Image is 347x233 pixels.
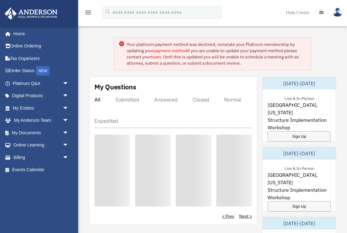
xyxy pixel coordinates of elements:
a: Online Ordering [4,40,78,52]
span: arrow_drop_down [63,102,75,115]
a: Next > [239,213,252,219]
a: Events Calendar [4,164,78,176]
a: Digital Productsarrow_drop_down [4,90,78,102]
a: My Anderson Teamarrow_drop_down [4,114,78,127]
img: Anderson Advisors Platinum Portal [3,7,59,20]
div: My Questions [94,82,136,92]
a: Sign Up [268,201,331,211]
div: NEW [36,66,50,76]
a: Home [4,27,75,40]
i: search [104,8,111,15]
a: menu [84,11,92,16]
img: User Pic [333,8,342,17]
span: arrow_drop_down [63,114,75,127]
a: Order StatusNEW [4,65,78,77]
span: Structure Implementation Workshop [268,116,331,131]
div: Answered [154,97,178,103]
a: team [151,54,161,60]
div: [DATE]-[DATE] [263,77,336,90]
a: My Entitiesarrow_drop_down [4,102,78,114]
span: arrow_drop_down [63,139,75,152]
a: Tax Organizers [4,52,78,65]
div: Expedited [94,118,118,124]
a: payment method [153,48,187,53]
span: arrow_drop_down [63,77,75,90]
span: [GEOGRAPHIC_DATA], [US_STATE] [268,101,331,116]
div: Normal [224,97,241,103]
div: Live & In-Person [279,95,319,101]
div: Live & In-Person [279,165,319,171]
a: Platinum Q&Aarrow_drop_down [4,77,78,90]
span: arrow_drop_down [63,126,75,139]
span: arrow_drop_down [63,90,75,102]
div: Your platinum payment method was declined, reinstate your Platinum membership by updating your if... [127,41,306,66]
a: Sign Up [268,131,331,141]
div: [DATE]-[DATE] [263,217,336,230]
div: Submitted [115,97,139,103]
div: [DATE]-[DATE] [263,147,336,160]
a: Online Learningarrow_drop_down [4,139,78,151]
div: All [94,97,100,103]
div: Closed [193,97,209,103]
span: Structure Implementation Workshop [268,186,331,201]
i: menu [84,9,92,16]
a: My Documentsarrow_drop_down [4,126,78,139]
span: arrow_drop_down [63,151,75,164]
a: Billingarrow_drop_down [4,151,78,164]
span: [GEOGRAPHIC_DATA], [US_STATE] [268,171,331,186]
a: < Prev [222,213,234,219]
